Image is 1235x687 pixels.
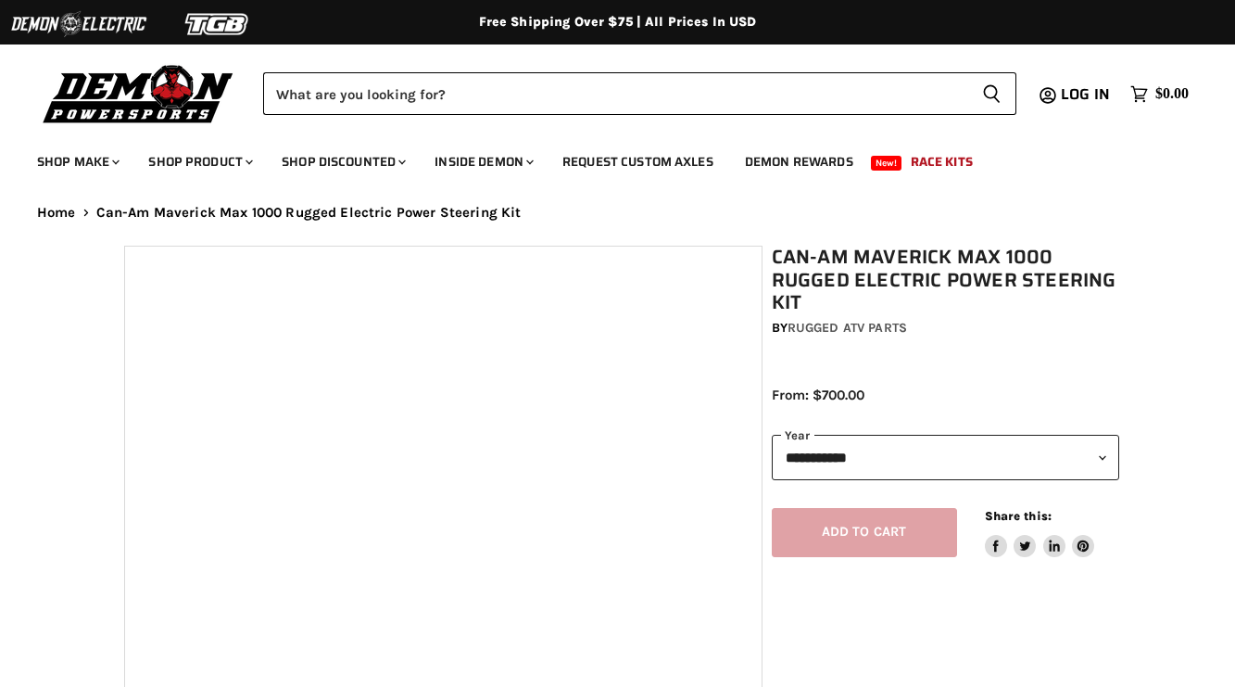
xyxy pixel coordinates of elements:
[421,143,545,181] a: Inside Demon
[788,320,907,336] a: Rugged ATV Parts
[1155,85,1189,103] span: $0.00
[148,6,287,42] img: TGB Logo 2
[897,143,987,181] a: Race Kits
[731,143,867,181] a: Demon Rewards
[134,143,264,181] a: Shop Product
[772,246,1120,314] h1: Can-Am Maverick Max 1000 Rugged Electric Power Steering Kit
[37,205,76,221] a: Home
[23,143,131,181] a: Shop Make
[268,143,417,181] a: Shop Discounted
[1121,81,1198,108] a: $0.00
[967,72,1016,115] button: Search
[985,509,1052,523] span: Share this:
[548,143,727,181] a: Request Custom Axles
[1052,86,1121,103] a: Log in
[772,318,1120,338] div: by
[985,508,1095,557] aside: Share this:
[96,205,522,221] span: Can-Am Maverick Max 1000 Rugged Electric Power Steering Kit
[23,135,1184,181] ul: Main menu
[871,156,902,171] span: New!
[772,387,864,403] span: From: $700.00
[263,72,967,115] input: Search
[263,72,1016,115] form: Product
[9,6,148,42] img: Demon Electric Logo 2
[1061,83,1110,106] span: Log in
[37,60,240,126] img: Demon Powersports
[772,435,1120,480] select: year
